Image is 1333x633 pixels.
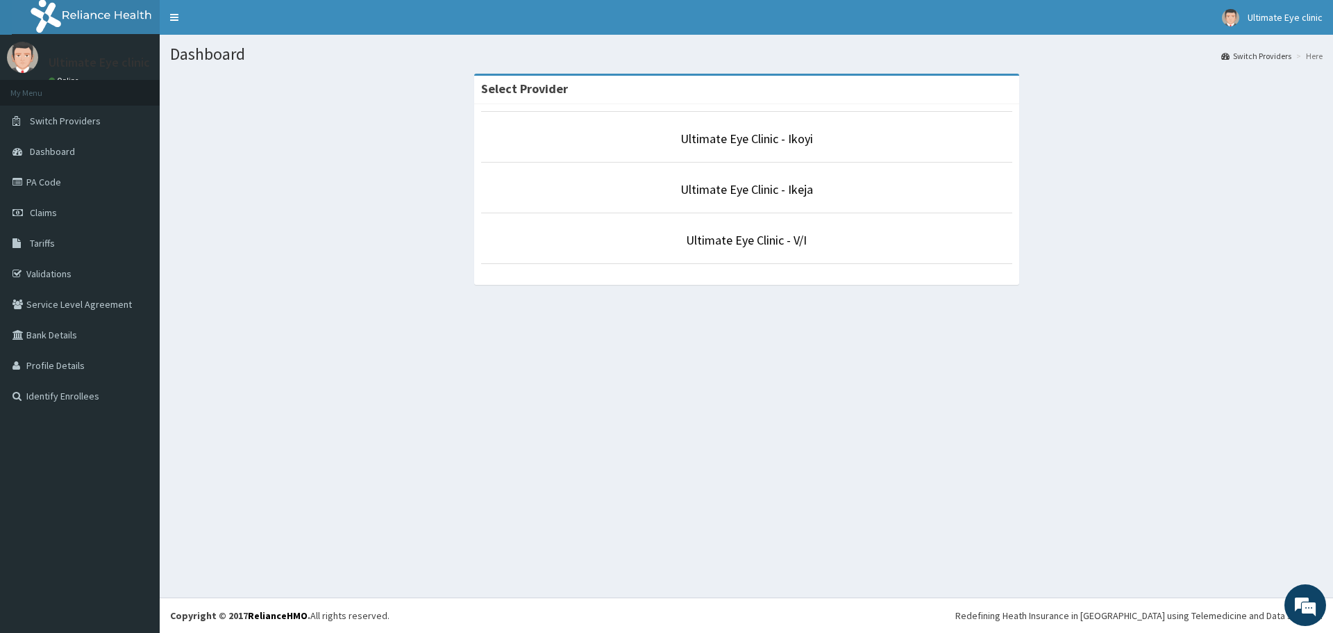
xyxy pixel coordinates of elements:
[30,145,75,158] span: Dashboard
[481,81,568,97] strong: Select Provider
[680,131,813,147] a: Ultimate Eye Clinic - Ikoyi
[955,609,1323,623] div: Redefining Heath Insurance in [GEOGRAPHIC_DATA] using Telemedicine and Data Science!
[686,232,807,248] a: Ultimate Eye Clinic - V/I
[680,181,813,197] a: Ultimate Eye Clinic - Ikeja
[248,609,308,622] a: RelianceHMO
[1248,11,1323,24] span: Ultimate Eye clinic
[170,45,1323,63] h1: Dashboard
[7,42,38,73] img: User Image
[170,609,310,622] strong: Copyright © 2017 .
[30,206,57,219] span: Claims
[1293,50,1323,62] li: Here
[49,56,150,69] p: Ultimate Eye clinic
[30,115,101,127] span: Switch Providers
[1222,9,1239,26] img: User Image
[1221,50,1291,62] a: Switch Providers
[49,76,82,85] a: Online
[160,598,1333,633] footer: All rights reserved.
[30,237,55,249] span: Tariffs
